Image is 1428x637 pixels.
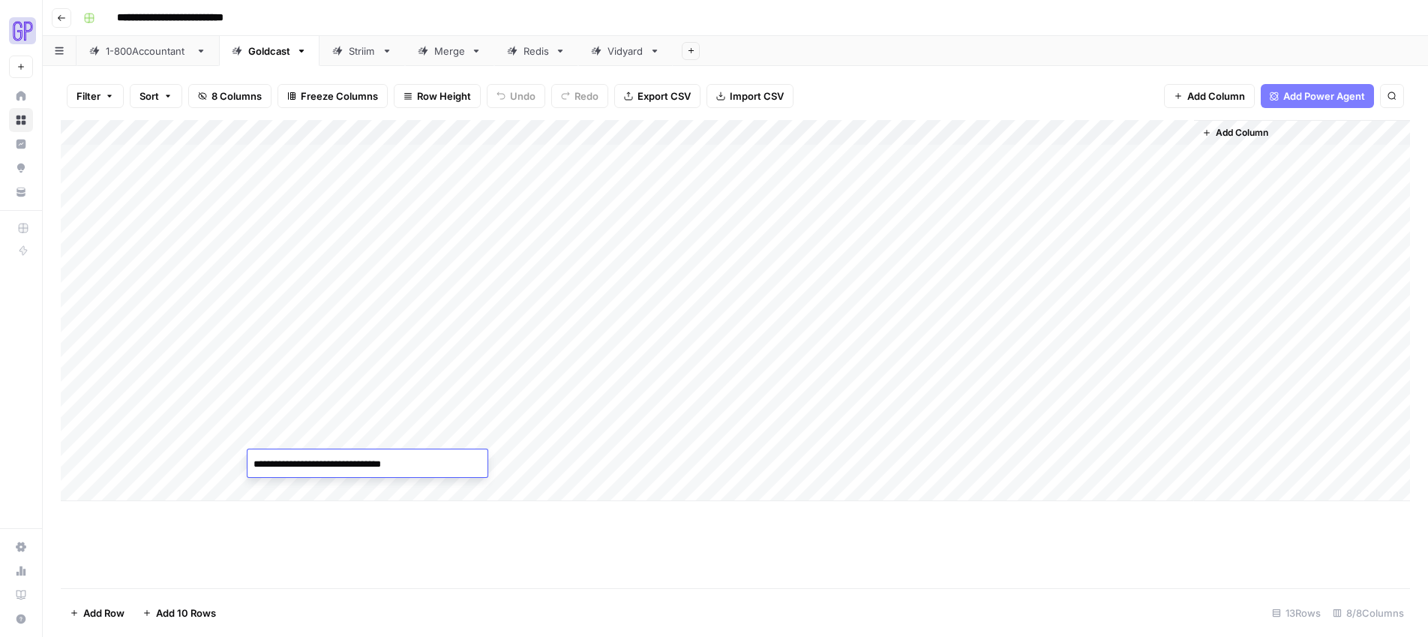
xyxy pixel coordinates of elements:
button: Import CSV [706,84,793,108]
a: Learning Hub [9,583,33,607]
span: Add Power Agent [1283,89,1365,104]
div: Redis [523,44,549,59]
span: Add Row [83,605,124,620]
button: Add 10 Rows [133,601,225,625]
span: Add 10 Rows [156,605,216,620]
button: Help + Support [9,607,33,631]
div: Vidyard [607,44,643,59]
span: Add Column [1216,126,1268,140]
span: Sort [139,89,159,104]
button: Add Column [1164,84,1255,108]
button: Export CSV [614,84,700,108]
div: Striim [349,44,376,59]
span: Row Height [417,89,471,104]
a: Redis [494,36,578,66]
a: Opportunities [9,156,33,180]
button: Undo [487,84,545,108]
span: Undo [510,89,535,104]
div: 13 Rows [1266,601,1327,625]
button: Add Row [61,601,133,625]
a: Settings [9,535,33,559]
button: Add Column [1196,123,1274,143]
span: Filter [76,89,100,104]
div: Goldcast [248,44,290,59]
a: Striim [319,36,405,66]
div: Merge [434,44,465,59]
a: Your Data [9,180,33,204]
button: Add Power Agent [1261,84,1374,108]
button: Filter [67,84,124,108]
a: Browse [9,108,33,132]
button: Freeze Columns [277,84,388,108]
a: Merge [405,36,494,66]
a: Usage [9,559,33,583]
button: Row Height [394,84,481,108]
span: Import CSV [730,89,784,104]
button: Redo [551,84,608,108]
div: 1-800Accountant [106,44,190,59]
a: Insights [9,132,33,156]
div: 8/8 Columns [1327,601,1410,625]
span: Redo [574,89,598,104]
button: Workspace: Growth Plays [9,12,33,50]
button: Sort [130,84,182,108]
span: 8 Columns [211,89,262,104]
a: Home [9,84,33,108]
img: Growth Plays Logo [9,17,36,44]
span: Freeze Columns [301,89,378,104]
button: 8 Columns [188,84,271,108]
a: 1-800Accountant [76,36,219,66]
a: Goldcast [219,36,319,66]
a: Vidyard [578,36,673,66]
span: Add Column [1187,89,1245,104]
span: Export CSV [637,89,691,104]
